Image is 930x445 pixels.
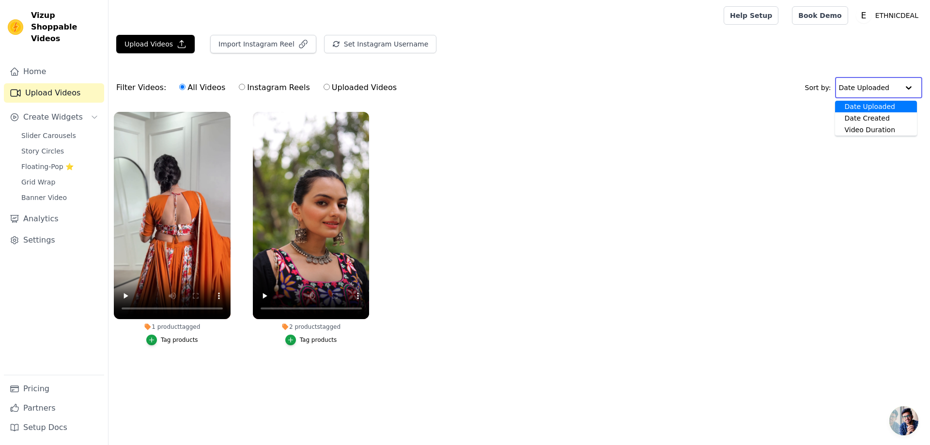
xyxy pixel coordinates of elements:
[114,323,231,331] div: 1 product tagged
[15,191,104,204] a: Banner Video
[23,111,83,123] span: Create Widgets
[792,6,848,25] a: Book Demo
[805,77,923,98] div: Sort by:
[4,418,104,437] a: Setup Docs
[4,83,104,103] a: Upload Videos
[323,81,397,94] label: Uploaded Videos
[8,19,23,35] img: Vizup
[253,323,370,331] div: 2 products tagged
[21,177,55,187] span: Grid Wrap
[835,112,917,124] div: Date Created
[210,35,316,53] button: Import Instagram Reel
[871,7,922,24] p: ETHNICDEAL
[21,162,74,171] span: Floating-Pop ⭐
[179,84,186,90] input: All Videos
[239,84,245,90] input: Instagram Reels
[116,35,195,53] button: Upload Videos
[146,335,198,345] button: Tag products
[285,335,337,345] button: Tag products
[724,6,778,25] a: Help Setup
[31,10,100,45] span: Vizup Shoppable Videos
[324,84,330,90] input: Uploaded Videos
[835,124,917,136] div: Video Duration
[300,336,337,344] div: Tag products
[21,146,64,156] span: Story Circles
[15,144,104,158] a: Story Circles
[179,81,226,94] label: All Videos
[324,35,436,53] button: Set Instagram Username
[21,131,76,140] span: Slider Carousels
[4,399,104,418] a: Partners
[238,81,310,94] label: Instagram Reels
[4,62,104,81] a: Home
[889,406,918,435] a: Open chat
[4,209,104,229] a: Analytics
[116,77,402,99] div: Filter Videos:
[4,230,104,250] a: Settings
[861,11,866,20] text: E
[15,160,104,173] a: Floating-Pop ⭐
[21,193,67,202] span: Banner Video
[4,379,104,399] a: Pricing
[15,175,104,189] a: Grid Wrap
[4,107,104,127] button: Create Widgets
[835,101,917,112] div: Date Uploaded
[856,7,922,24] button: E ETHNICDEAL
[15,129,104,142] a: Slider Carousels
[161,336,198,344] div: Tag products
